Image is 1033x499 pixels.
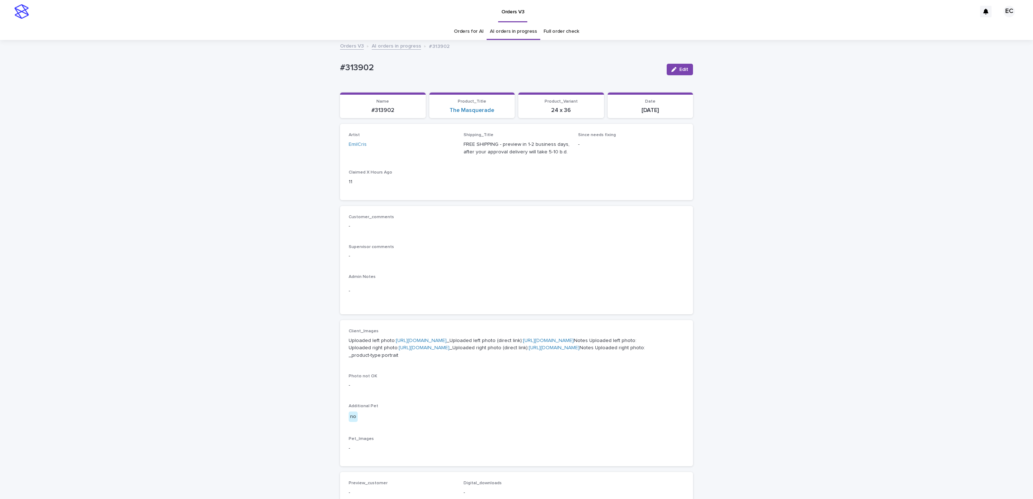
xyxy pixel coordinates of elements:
span: Date [645,99,656,104]
span: Name [376,99,389,104]
a: EmilCris [349,141,367,148]
span: Digital_downloads [464,481,502,485]
span: Photo not OK [349,374,377,378]
p: - [349,382,684,389]
span: Shipping_Title [464,133,493,137]
p: - [349,287,684,295]
p: - [578,141,684,148]
p: #313902 [344,107,421,114]
p: #313902 [429,42,450,50]
p: - [349,445,684,452]
a: Orders V3 [340,41,364,50]
p: Uploaded left photo: _Uploaded left photo (direct link): Notes Uploaded left photo: Uploaded righ... [349,337,684,359]
a: Orders for AI [454,23,483,40]
p: - [464,489,570,496]
span: Product_Title [458,99,486,104]
span: Since needs fixing [578,133,616,137]
p: 11 [349,178,455,186]
a: [URL][DOMAIN_NAME] [523,338,574,343]
span: Additional Pet [349,404,378,408]
span: Claimed X Hours Ago [349,170,392,175]
span: Customer_comments [349,215,394,219]
p: [DATE] [612,107,689,114]
a: AI orders in progress [372,41,421,50]
p: 24 x 36 [523,107,600,114]
p: - [349,252,684,260]
button: Edit [667,64,693,75]
p: FREE SHIPPING - preview in 1-2 business days, after your approval delivery will take 5-10 b.d. [464,141,570,156]
img: stacker-logo-s-only.png [14,4,29,19]
span: Edit [679,67,688,72]
span: Client_Images [349,329,379,333]
span: Preview_customer [349,481,388,485]
a: [URL][DOMAIN_NAME] [529,345,580,350]
div: no [349,412,358,422]
a: The Masquerade [450,107,494,114]
span: Admin Notes [349,275,376,279]
p: - [349,222,684,230]
span: Artist [349,133,360,137]
p: #313902 [340,63,661,73]
p: - [349,489,455,496]
span: Product_Variant [545,99,578,104]
a: [URL][DOMAIN_NAME] [399,345,450,350]
span: Supervisor comments [349,245,394,249]
a: Full order check [544,23,579,40]
div: EC [1003,6,1015,17]
span: Pet_Images [349,437,374,441]
a: AI orders in progress [490,23,537,40]
a: [URL][DOMAIN_NAME] [396,338,447,343]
